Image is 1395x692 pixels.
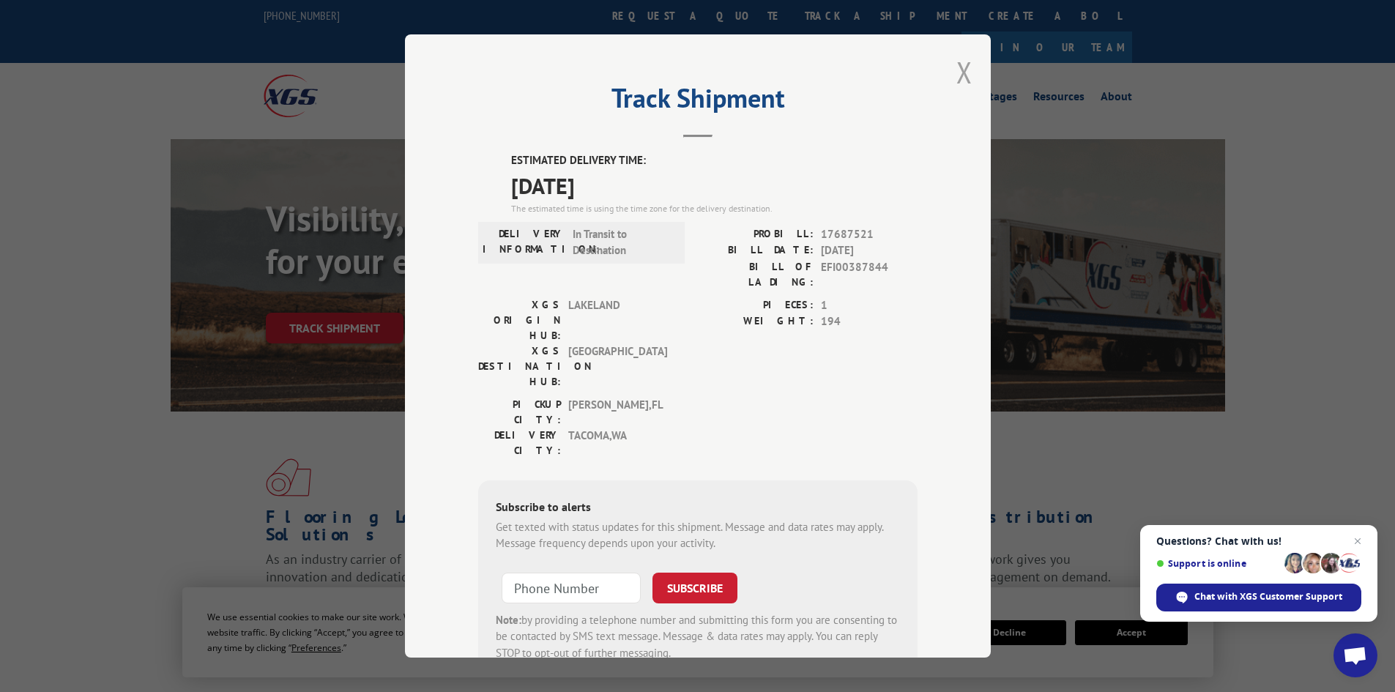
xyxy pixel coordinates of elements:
[478,88,918,116] h2: Track Shipment
[478,397,561,428] label: PICKUP CITY:
[496,519,900,552] div: Get texted with status updates for this shipment. Message and data rates may apply. Message frequ...
[821,242,918,259] span: [DATE]
[568,397,667,428] span: [PERSON_NAME] , FL
[821,226,918,243] span: 17687521
[698,242,814,259] label: BILL DATE:
[511,169,918,202] span: [DATE]
[1156,584,1361,611] div: Chat with XGS Customer Support
[698,313,814,330] label: WEIGHT:
[1349,532,1366,550] span: Close chat
[483,226,565,259] label: DELIVERY INFORMATION:
[821,313,918,330] span: 194
[821,297,918,314] span: 1
[652,573,737,603] button: SUBSCRIBE
[502,573,641,603] input: Phone Number
[478,343,561,390] label: XGS DESTINATION HUB:
[496,498,900,519] div: Subscribe to alerts
[568,428,667,458] span: TACOMA , WA
[698,259,814,290] label: BILL OF LADING:
[496,612,900,662] div: by providing a telephone number and submitting this form you are consenting to be contacted by SM...
[478,297,561,343] label: XGS ORIGIN HUB:
[698,226,814,243] label: PROBILL:
[511,152,918,169] label: ESTIMATED DELIVERY TIME:
[1333,633,1377,677] div: Open chat
[956,53,972,92] button: Close modal
[821,259,918,290] span: EFI00387844
[496,613,521,627] strong: Note:
[568,343,667,390] span: [GEOGRAPHIC_DATA]
[1194,590,1342,603] span: Chat with XGS Customer Support
[511,202,918,215] div: The estimated time is using the time zone for the delivery destination.
[568,297,667,343] span: LAKELAND
[698,297,814,314] label: PIECES:
[1156,558,1279,569] span: Support is online
[478,428,561,458] label: DELIVERY CITY:
[1156,535,1361,547] span: Questions? Chat with us!
[573,226,672,259] span: In Transit to Destination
